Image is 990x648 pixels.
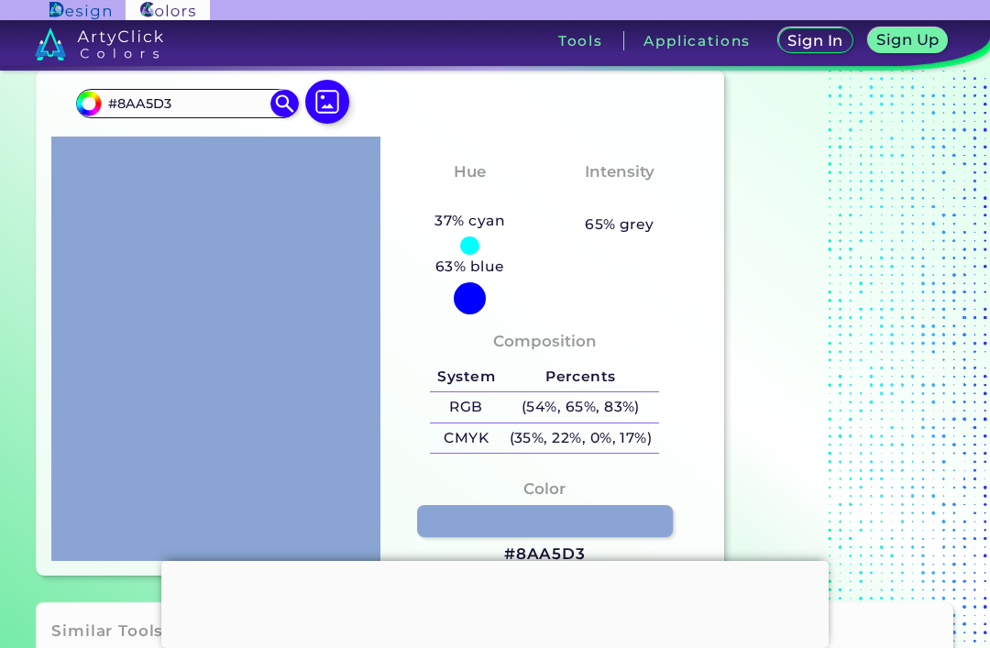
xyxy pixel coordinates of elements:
h3: Tools [558,34,603,48]
h3: Applications [643,34,751,48]
img: icon search [270,90,298,117]
h5: Percents [502,362,659,392]
h5: Sign In [791,34,841,48]
h5: System [430,362,501,392]
h5: RGB [430,392,501,423]
h5: 63% blue [428,255,511,279]
h5: CMYK [430,423,501,454]
h3: Similar Tools [51,621,163,643]
img: ArtyClick Design logo [49,2,111,19]
h3: #8AA5D3 [504,544,586,566]
h5: 65% grey [585,213,654,236]
h5: (35%, 22%, 0%, 17%) [502,423,659,454]
img: logo_artyclick_colors_white.svg [35,27,164,60]
h4: Composition [493,328,597,355]
h3: Pastel [586,188,654,210]
h5: (54%, 65%, 83%) [502,392,659,423]
iframe: Advertisement [161,561,829,643]
h5: Sign Up [880,33,937,47]
h4: Intensity [585,159,654,185]
h3: Tealish Blue [410,188,530,210]
img: icon picture [305,80,349,124]
h4: Hue [454,159,486,185]
h5: 37% cyan [428,209,512,233]
input: type color.. [102,91,272,115]
a: Sign In [782,29,849,52]
a: Sign Up [872,29,944,52]
h4: Color [523,476,566,502]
